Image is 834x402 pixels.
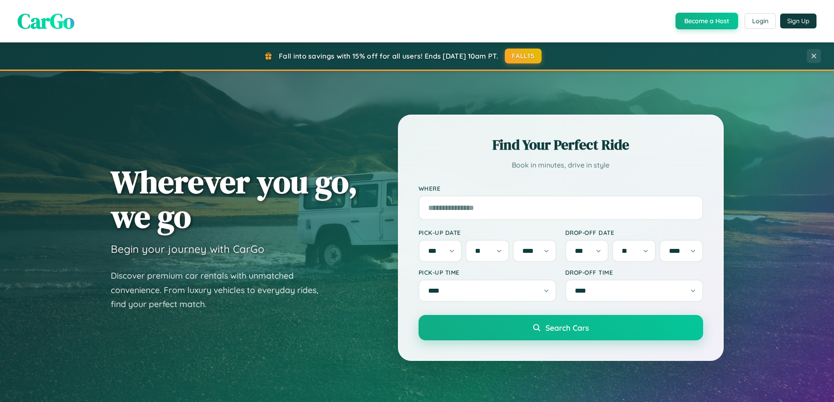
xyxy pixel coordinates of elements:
p: Discover premium car rentals with unmatched convenience. From luxury vehicles to everyday rides, ... [111,269,330,311]
span: Search Cars [545,323,589,332]
h1: Wherever you go, we go [111,164,358,234]
button: Search Cars [419,315,703,340]
label: Pick-up Date [419,229,556,236]
button: Sign Up [780,14,816,28]
button: Become a Host [676,13,738,29]
h2: Find Your Perfect Ride [419,135,703,154]
span: CarGo [18,7,74,35]
label: Drop-off Date [565,229,703,236]
h3: Begin your journey with CarGo [111,242,264,255]
label: Pick-up Time [419,269,556,276]
label: Drop-off Time [565,269,703,276]
label: Where [419,185,703,192]
span: Fall into savings with 15% off for all users! Ends [DATE] 10am PT. [279,52,498,60]
button: Login [745,13,776,29]
button: FALL15 [505,49,542,63]
p: Book in minutes, drive in style [419,159,703,171]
